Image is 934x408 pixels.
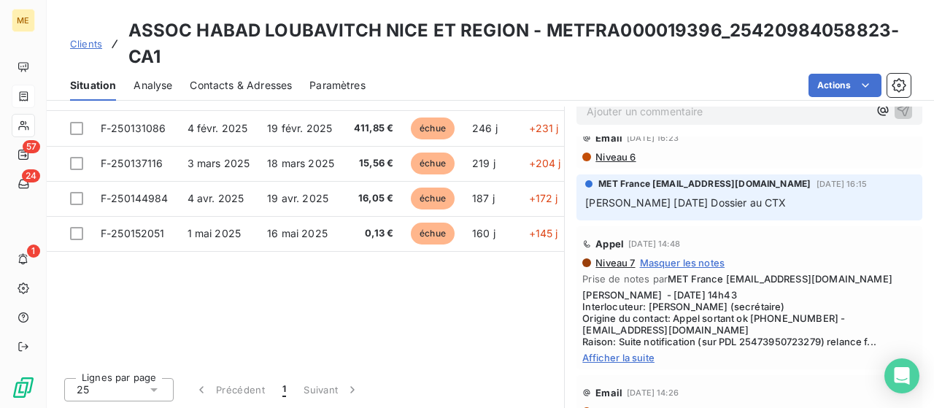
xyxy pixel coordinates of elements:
[595,387,622,399] span: Email
[627,388,679,397] span: [DATE] 14:26
[411,153,455,174] span: échue
[190,78,292,93] span: Contacts & Adresses
[817,180,867,188] span: [DATE] 16:15
[70,38,102,50] span: Clients
[101,122,166,134] span: F-250131086
[582,273,916,285] span: Prise de notes par
[267,192,328,204] span: 19 avr. 2025
[472,227,495,239] span: 160 j
[411,223,455,245] span: échue
[101,192,169,204] span: F-250144984
[23,140,40,153] span: 57
[585,196,786,209] span: [PERSON_NAME] [DATE] Dossier au CTX
[188,122,248,134] span: 4 févr. 2025
[352,191,393,206] span: 16,05 €
[128,18,911,70] h3: ASSOC HABAD LOUBAVITCH NICE ET REGION - METFRA000019396_25420984058823-CA1
[70,36,102,51] a: Clients
[134,78,172,93] span: Analyse
[188,192,244,204] span: 4 avr. 2025
[267,157,334,169] span: 18 mars 2025
[884,358,919,393] div: Open Intercom Messenger
[668,273,892,285] span: MET France [EMAIL_ADDRESS][DOMAIN_NAME]
[12,9,35,32] div: ME
[295,374,368,405] button: Suivant
[582,289,916,347] span: [PERSON_NAME] - [DATE] 14h43 Interlocuteur: [PERSON_NAME] (secrétaire) Origine du contact: Appel ...
[185,374,274,405] button: Précédent
[101,227,165,239] span: F-250152051
[70,78,116,93] span: Situation
[529,192,558,204] span: +172 j
[808,74,881,97] button: Actions
[598,177,811,190] span: MET France [EMAIL_ADDRESS][DOMAIN_NAME]
[352,226,393,241] span: 0,13 €
[282,382,286,397] span: 1
[472,122,498,134] span: 246 j
[627,134,679,142] span: [DATE] 16:23
[595,238,624,250] span: Appel
[188,227,242,239] span: 1 mai 2025
[77,382,89,397] span: 25
[529,122,559,134] span: +231 j
[529,227,558,239] span: +145 j
[274,374,295,405] button: 1
[267,227,328,239] span: 16 mai 2025
[411,118,455,139] span: échue
[640,257,725,269] span: Masquer les notes
[411,188,455,209] span: échue
[628,239,680,248] span: [DATE] 14:48
[594,151,636,163] span: Niveau 6
[101,157,163,169] span: F-250137116
[595,132,622,144] span: Email
[529,157,561,169] span: +204 j
[472,157,495,169] span: 219 j
[352,121,393,136] span: 411,85 €
[472,192,495,204] span: 187 j
[309,78,366,93] span: Paramètres
[22,169,40,182] span: 24
[594,257,635,269] span: Niveau 7
[188,157,250,169] span: 3 mars 2025
[352,156,393,171] span: 15,56 €
[12,376,35,399] img: Logo LeanPay
[267,122,332,134] span: 19 févr. 2025
[582,352,916,363] span: Afficher la suite
[27,245,40,258] span: 1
